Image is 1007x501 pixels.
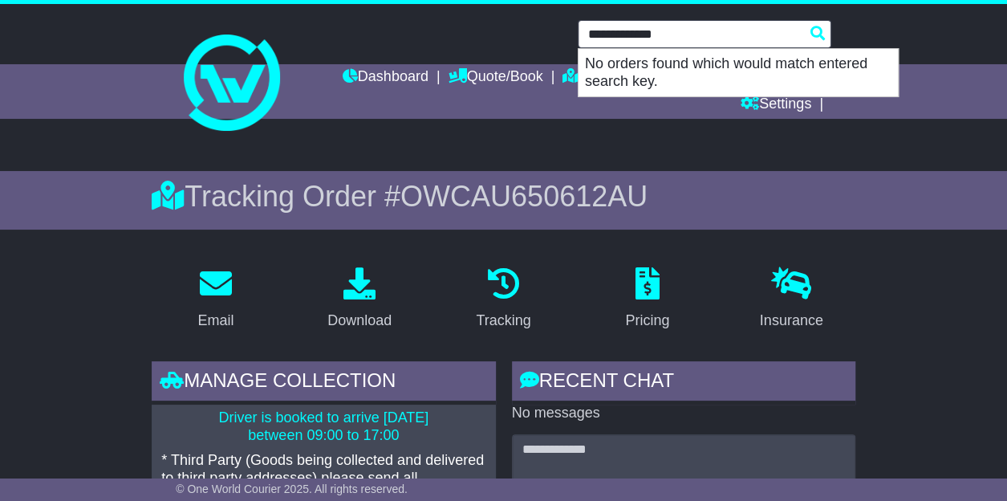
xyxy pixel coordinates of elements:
[197,310,233,332] div: Email
[176,483,408,495] span: © One World Courier 2025. All rights reserved.
[476,310,530,332] div: Tracking
[562,64,633,92] a: Tracking
[760,310,823,332] div: Insurance
[400,180,648,213] span: OWCAU650612AU
[579,49,898,96] p: No orders found which would match entered search key.
[449,64,543,92] a: Quote/Book
[749,262,834,337] a: Insurance
[512,361,855,405] div: RECENT CHAT
[327,310,392,332] div: Download
[741,92,811,119] a: Settings
[343,64,428,92] a: Dashboard
[152,179,855,214] div: Tracking Order #
[625,310,669,332] div: Pricing
[161,409,485,444] p: Driver is booked to arrive [DATE] between 09:00 to 17:00
[187,262,244,337] a: Email
[615,262,680,337] a: Pricing
[152,361,495,405] div: Manage collection
[465,262,541,337] a: Tracking
[317,262,402,337] a: Download
[512,405,855,422] p: No messages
